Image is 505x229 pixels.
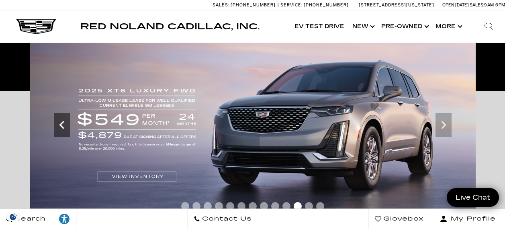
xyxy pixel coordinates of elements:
[231,2,276,8] span: [PHONE_NUMBER]
[278,3,351,7] a: Service: [PHONE_NUMBER]
[447,188,499,207] a: Live Chat
[442,2,469,8] span: Open [DATE]
[213,3,278,7] a: Sales: [PHONE_NUMBER]
[80,22,260,31] span: Red Noland Cadillac, Inc.
[359,2,434,8] a: [STREET_ADDRESS][US_STATE]
[348,10,377,43] a: New
[52,209,77,229] a: Explore your accessibility options
[484,2,505,8] span: 9 AM-6 PM
[80,22,260,31] a: Red Noland Cadillac, Inc.
[181,202,189,210] span: Go to slide 1
[316,202,324,210] span: Go to slide 13
[213,2,229,8] span: Sales:
[16,19,56,34] img: Cadillac Dark Logo with Cadillac White Text
[260,202,268,210] span: Go to slide 8
[470,2,484,8] span: Sales:
[280,2,303,8] span: Service:
[192,202,200,210] span: Go to slide 2
[381,213,424,225] span: Glovebox
[452,193,494,202] span: Live Chat
[377,10,431,43] a: Pre-Owned
[4,213,22,221] section: Click to Open Cookie Consent Modal
[294,202,302,210] span: Go to slide 11
[290,10,348,43] a: EV Test Drive
[237,202,245,210] span: Go to slide 6
[12,213,46,225] span: Search
[368,209,430,229] a: Glovebox
[200,213,252,225] span: Contact Us
[226,202,234,210] span: Go to slide 5
[52,213,76,225] div: Explore your accessibility options
[271,202,279,210] span: Go to slide 9
[431,10,465,43] button: More
[282,202,290,210] span: Go to slide 10
[305,202,313,210] span: Go to slide 12
[448,213,496,225] span: My Profile
[215,202,223,210] span: Go to slide 4
[4,213,22,221] img: Opt-Out Icon
[435,113,452,137] div: Next slide
[54,113,70,137] div: Previous slide
[30,31,476,219] img: 2025 XT6 LUXURY. Ultra low mileage lease for well-qualified current eligible GM lessees. $549 per...
[187,209,258,229] a: Contact Us
[204,202,212,210] span: Go to slide 3
[304,2,349,8] span: [PHONE_NUMBER]
[249,202,257,210] span: Go to slide 7
[430,209,505,229] button: Open user profile menu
